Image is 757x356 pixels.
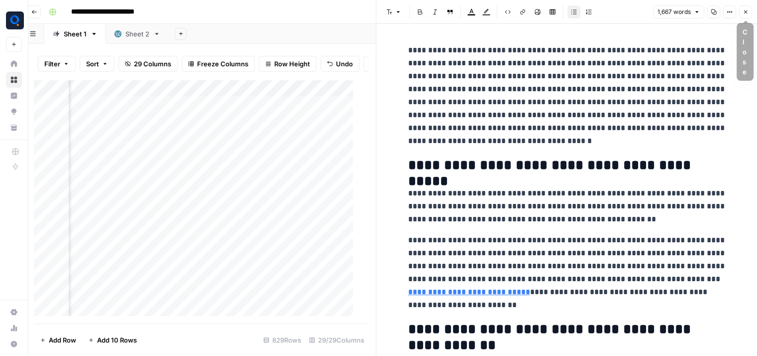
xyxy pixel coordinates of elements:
[336,59,353,69] span: Undo
[6,56,22,72] a: Home
[6,88,22,104] a: Insights
[305,332,368,348] div: 29/29 Columns
[6,72,22,88] a: Browse
[97,335,137,345] span: Add 10 Rows
[44,24,106,44] a: Sheet 1
[106,24,169,44] a: Sheet 2
[274,59,310,69] span: Row Height
[38,56,76,72] button: Filter
[197,59,248,69] span: Freeze Columns
[64,29,87,39] div: Sheet 1
[118,56,178,72] button: 29 Columns
[321,56,359,72] button: Undo
[182,56,255,72] button: Freeze Columns
[134,59,171,69] span: 29 Columns
[6,11,24,29] img: Qubit - SEO Logo
[125,29,149,39] div: Sheet 2
[6,336,22,352] button: Help + Support
[34,332,82,348] button: Add Row
[6,104,22,120] a: Opportunities
[82,332,143,348] button: Add 10 Rows
[86,59,99,69] span: Sort
[49,335,76,345] span: Add Row
[657,7,691,16] span: 1,667 words
[6,120,22,136] a: Your Data
[259,332,305,348] div: 829 Rows
[6,304,22,320] a: Settings
[44,59,60,69] span: Filter
[259,56,317,72] button: Row Height
[653,5,704,18] button: 1,667 words
[80,56,114,72] button: Sort
[6,8,22,33] button: Workspace: Qubit - SEO
[6,320,22,336] a: Usage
